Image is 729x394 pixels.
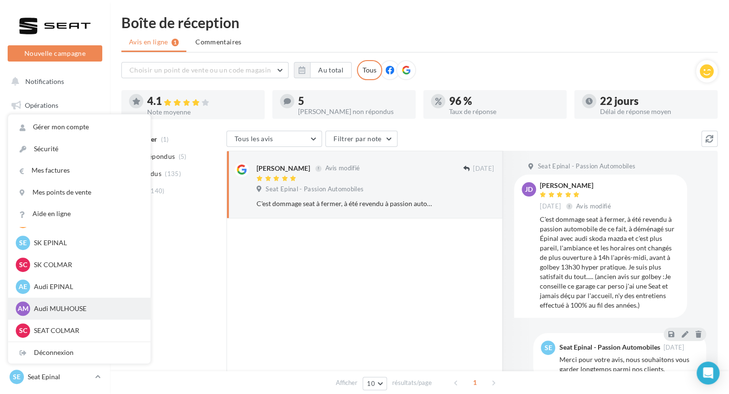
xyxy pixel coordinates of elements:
[294,62,352,78] button: Au total
[537,162,635,171] span: Seat Epinal - Passion Automobiles
[6,294,104,322] a: Campagnes DataOnDemand
[13,372,21,382] span: SE
[544,343,552,353] span: SE
[257,164,310,173] div: [PERSON_NAME]
[600,108,710,115] div: Délai de réponse moyen
[8,160,150,181] a: Mes factures
[129,66,271,74] span: Choisir un point de vente ou un code magasin
[6,119,104,139] a: Boîte de réception1
[540,182,613,189] div: [PERSON_NAME]
[8,203,150,225] a: Aide en ligne
[147,96,257,107] div: 4.1
[540,202,561,211] span: [DATE]
[6,72,100,92] button: Notifications
[19,326,27,335] span: SC
[6,191,104,211] a: Contacts
[34,260,139,270] p: SK COLMAR
[8,342,150,363] div: Déconnexion
[6,95,104,115] a: Opérations
[130,152,175,161] span: Non répondus
[6,215,104,235] a: Médiathèque
[34,238,139,248] p: SK EPINAL
[226,131,322,147] button: Tous les avis
[449,96,559,106] div: 96 %
[18,304,29,313] span: AM
[19,238,27,248] span: SE
[34,282,139,291] p: Audi EPINAL
[310,62,352,78] button: Au total
[576,202,611,210] span: Avis modifié
[6,167,104,187] a: Campagnes
[8,182,150,203] a: Mes points de vente
[28,372,91,382] p: Seat Epinal
[559,344,660,351] div: Seat Epinal - Passion Automobiles
[325,165,360,172] span: Avis modifié
[121,62,289,78] button: Choisir un point de vente ou un code magasin
[6,238,104,259] a: Calendrier
[266,185,364,194] span: Seat Epinal - Passion Automobiles
[540,215,679,310] div: C'est dommage seat à fermer, à été revendu à passion automobile de ce fait, à déménagé sur Épinal...
[34,304,139,313] p: Audi MULHOUSE
[663,344,684,351] span: [DATE]
[149,187,165,195] span: (140)
[195,37,241,47] span: Commentaires
[8,368,102,386] a: SE Seat Epinal
[325,131,397,147] button: Filtrer par note
[363,377,387,390] button: 10
[392,378,432,387] span: résultats/page
[697,362,719,384] div: Open Intercom Messenger
[179,153,187,160] span: (5)
[25,77,64,85] span: Notifications
[6,262,104,290] a: PLV et print personnalisable
[6,144,104,164] a: Visibilité en ligne
[165,170,181,177] span: (135)
[121,15,718,30] div: Boîte de réception
[257,199,432,208] div: C'est dommage seat à fermer, à été revendu à passion automobile de ce fait, à déménagé sur Épinal...
[449,108,559,115] div: Taux de réponse
[8,45,102,62] button: Nouvelle campagne
[298,96,408,106] div: 5
[357,60,382,80] div: Tous
[147,109,257,115] div: Note moyenne
[367,380,375,387] span: 10
[525,185,533,194] span: JD
[19,260,27,270] span: SC
[559,355,698,374] div: Merci pour votre avis, nous souhaitons vous garder longtemps parmi nos clients.
[8,116,150,138] a: Gérer mon compte
[600,96,710,106] div: 22 jours
[235,135,273,143] span: Tous les avis
[8,138,150,160] a: Sécurité
[467,375,482,390] span: 1
[19,282,27,291] span: AE
[336,378,357,387] span: Afficher
[298,108,408,115] div: [PERSON_NAME] non répondus
[473,165,494,173] span: [DATE]
[34,326,139,335] p: SEAT COLMAR
[25,101,58,109] span: Opérations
